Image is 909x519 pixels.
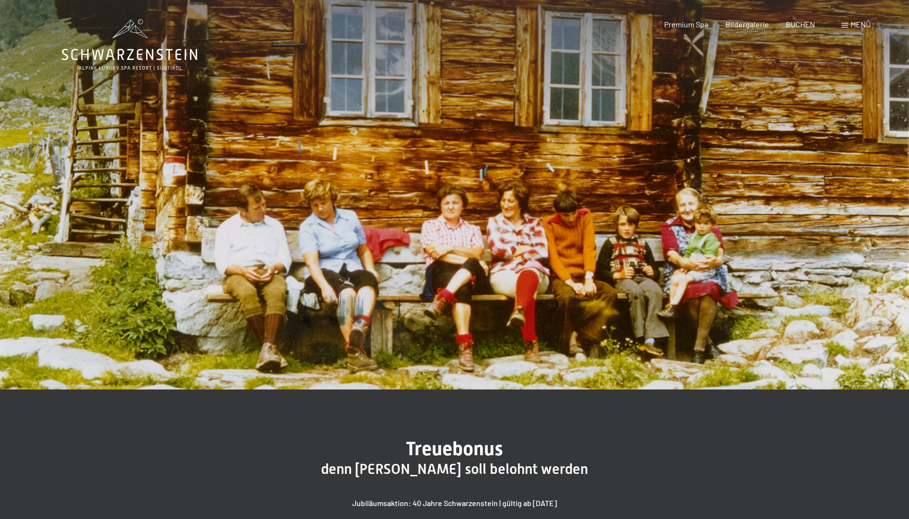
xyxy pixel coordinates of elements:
[406,437,503,460] span: Treuebonus
[352,498,557,507] strong: Jubiläumsaktion: 40 Jahre Schwarzenstein | gültig ab [DATE]
[321,460,588,477] span: denn [PERSON_NAME] soll belohnt werden
[786,20,815,29] a: BUCHEN
[725,20,769,29] a: Bildergalerie
[851,20,871,29] span: Menü
[664,20,708,29] a: Premium Spa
